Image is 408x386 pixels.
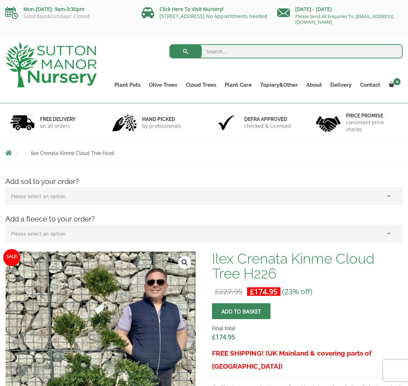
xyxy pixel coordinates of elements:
[212,324,403,333] dt: Final total
[250,287,278,296] bdi: 174.95
[169,44,403,58] input: Search...
[31,150,114,156] span: Ilex Crenata Kinme Cloud Tree H226
[316,112,341,133] img: 4.jpg
[142,116,181,122] h6: hand picked
[181,80,220,90] a: Cloud Trees
[5,42,97,87] img: logo
[142,122,181,129] p: by professionals
[302,80,326,90] a: About
[5,5,131,13] p: Mon-[DATE]: 9am-3:30pm
[244,122,291,129] p: checked & Licensed
[178,256,191,269] a: View full-screen image gallery
[3,249,20,266] span: Sale!
[160,6,224,12] a: Click Here To Visit Nursery!
[356,80,385,90] a: Contact
[40,116,76,122] h6: FREE DELIVERY
[215,287,242,296] bdi: 227.95
[385,80,403,90] a: 0
[244,116,291,122] h6: Defra approved
[215,287,219,296] span: £
[346,113,398,119] h6: Price promise
[212,251,403,281] h1: Ilex Crenata Kinme Cloud Tree H226
[250,287,254,296] span: £
[40,122,76,129] p: on all orders
[326,80,356,90] a: Delivery
[212,303,270,319] button: Add to basket
[295,13,393,25] a: Please Send All Enquiries To: [EMAIL_ADDRESS][DOMAIN_NAME]
[214,114,239,132] img: 3.jpg
[110,80,145,90] a: Plant Pots
[393,78,401,85] span: 0
[212,333,216,341] span: £
[277,5,403,13] p: [DATE] - [DATE]
[256,80,302,90] a: Topiary&Other
[212,333,235,341] bdi: 174.95
[160,13,267,19] a: [STREET_ADDRESS] No Appointments needed
[212,347,403,373] h3: FREE SHIPPING! (UK Mainland & covering parts of [GEOGRAPHIC_DATA])
[5,150,403,156] nav: Breadcrumbs
[220,80,256,90] a: Plant Care
[5,13,131,19] p: Saturdays&Sundays: Closed
[145,80,181,90] a: Olive Trees
[10,114,35,132] img: 1.jpg
[112,114,137,132] img: 2.jpg
[346,119,398,133] p: consistent price checks
[282,287,312,296] span: (23% off)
